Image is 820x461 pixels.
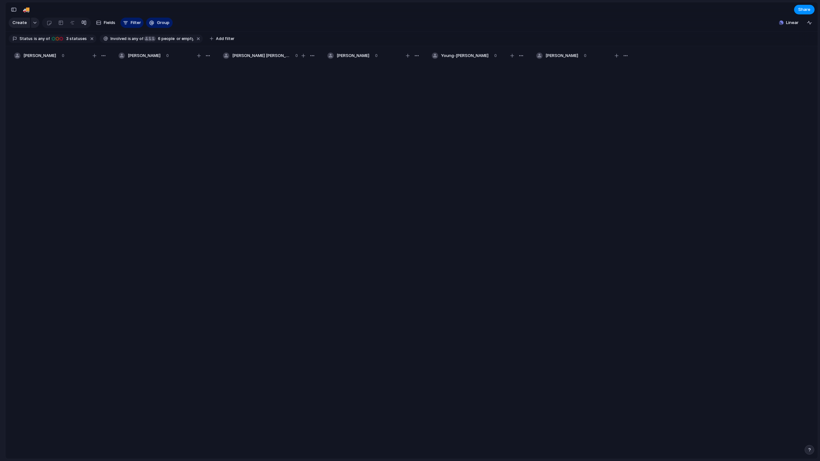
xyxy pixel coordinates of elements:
button: 6 peopleor empty [144,35,194,42]
span: Linear [786,20,799,26]
span: 6 [156,36,161,41]
span: is [128,36,131,42]
span: Group [157,20,169,26]
span: 0 [166,53,169,59]
button: isany of [33,35,51,42]
span: [PERSON_NAME] [337,53,369,59]
span: is [34,36,37,42]
button: Create [9,18,30,28]
span: [PERSON_NAME] [128,53,160,59]
span: people [156,36,175,42]
span: statuses [64,36,87,42]
span: 0 [295,53,298,59]
button: 🚚 [21,4,31,15]
span: [PERSON_NAME] [PERSON_NAME] [232,53,290,59]
div: 🚚 [23,5,30,14]
span: 0 [375,53,378,59]
span: Share [798,6,810,13]
span: Create [12,20,27,26]
span: Filter [131,20,141,26]
button: Add filter [206,34,238,43]
button: Linear [776,18,801,28]
button: Fields [94,18,118,28]
span: any of [131,36,143,42]
span: 0 [62,53,64,59]
button: Group [146,18,173,28]
button: Share [794,5,815,14]
button: 3 statuses [50,35,88,42]
button: isany of [127,35,145,42]
span: [PERSON_NAME] [545,53,578,59]
span: Young-[PERSON_NAME] [441,53,488,59]
span: Fields [104,20,115,26]
span: [PERSON_NAME] [23,53,56,59]
span: Add filter [216,36,234,42]
span: 3 [64,36,70,41]
button: Filter [120,18,143,28]
span: 0 [494,53,497,59]
span: or empty [176,36,193,42]
span: Status [20,36,33,42]
span: Involved [111,36,127,42]
span: any of [37,36,50,42]
span: 0 [584,53,586,59]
